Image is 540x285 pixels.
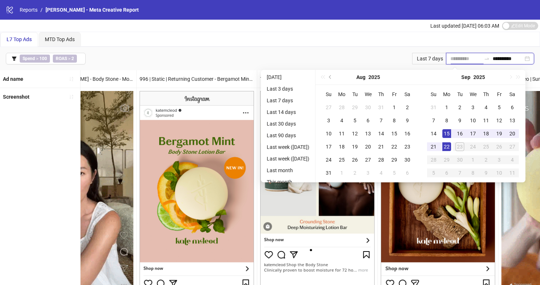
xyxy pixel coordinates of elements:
[377,142,386,151] div: 21
[453,127,466,140] td: 2025-09-16
[18,6,39,14] a: Reports
[495,129,504,138] div: 19
[388,127,401,140] td: 2025-08-15
[453,88,466,101] th: Tu
[429,155,438,164] div: 28
[473,70,485,84] button: Choose a year
[506,153,519,166] td: 2025-10-04
[508,116,517,125] div: 13
[453,101,466,114] td: 2025-09-02
[351,142,359,151] div: 19
[39,56,47,61] b: 100
[361,127,375,140] td: 2025-08-13
[495,142,504,151] div: 26
[453,166,466,179] td: 2025-10-07
[335,140,348,153] td: 2025-08-18
[335,114,348,127] td: 2025-08-04
[430,23,499,29] span: Last updated [DATE] 06:03 AM
[257,70,377,88] div: 797 | DPA Carousel | Clinical Claim - Hydration for 72 Hours | Text Overlay | PLP - Body Stones |...
[461,70,470,84] button: Choose a month
[375,153,388,166] td: 2025-08-28
[364,169,372,177] div: 3
[412,53,446,64] div: Last 7 days
[401,101,414,114] td: 2025-08-02
[469,142,477,151] div: 24
[264,73,312,82] li: [DATE]
[495,116,504,125] div: 12
[20,55,50,63] span: >
[466,140,480,153] td: 2025-09-24
[482,169,490,177] div: 9
[401,114,414,127] td: 2025-08-09
[482,129,490,138] div: 18
[403,116,412,125] div: 9
[508,169,517,177] div: 11
[361,153,375,166] td: 2025-08-27
[484,56,490,62] span: swap-right
[324,116,333,125] div: 3
[403,142,412,151] div: 23
[264,131,312,140] li: Last 90 days
[427,101,440,114] td: 2025-08-31
[484,56,490,62] span: to
[480,88,493,101] th: Th
[429,116,438,125] div: 7
[390,169,399,177] div: 5
[351,155,359,164] div: 26
[495,155,504,164] div: 3
[375,114,388,127] td: 2025-08-07
[377,169,386,177] div: 4
[388,114,401,127] td: 2025-08-08
[480,166,493,179] td: 2025-10-09
[322,127,335,140] td: 2025-08-10
[390,129,399,138] div: 15
[401,88,414,101] th: Sa
[508,155,517,164] div: 4
[493,140,506,153] td: 2025-09-26
[403,169,412,177] div: 6
[348,127,361,140] td: 2025-08-12
[440,88,453,101] th: Mo
[377,103,386,112] div: 31
[324,142,333,151] div: 17
[390,116,399,125] div: 8
[388,153,401,166] td: 2025-08-29
[495,103,504,112] div: 5
[3,76,23,82] b: Ad name
[469,155,477,164] div: 1
[356,70,365,84] button: Choose a month
[69,76,74,82] span: sort-ascending
[375,140,388,153] td: 2025-08-21
[348,114,361,127] td: 2025-08-05
[482,103,490,112] div: 4
[442,129,451,138] div: 15
[364,103,372,112] div: 30
[56,56,67,61] b: ROAS
[453,114,466,127] td: 2025-09-09
[377,129,386,138] div: 14
[442,116,451,125] div: 8
[40,6,43,14] li: /
[322,101,335,114] td: 2025-07-27
[401,153,414,166] td: 2025-08-30
[264,84,312,93] li: Last 3 days
[361,166,375,179] td: 2025-09-03
[480,153,493,166] td: 2025-10-02
[264,178,312,186] li: This month
[264,108,312,116] li: Last 14 days
[322,88,335,101] th: Su
[440,140,453,153] td: 2025-09-22
[377,155,386,164] div: 28
[508,142,517,151] div: 27
[335,101,348,114] td: 2025-07-28
[322,166,335,179] td: 2025-08-31
[442,155,451,164] div: 29
[337,129,346,138] div: 11
[322,114,335,127] td: 2025-08-03
[480,114,493,127] td: 2025-09-11
[453,140,466,153] td: 2025-09-23
[335,127,348,140] td: 2025-08-11
[506,166,519,179] td: 2025-10-11
[348,88,361,101] th: Tu
[53,55,77,63] span: >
